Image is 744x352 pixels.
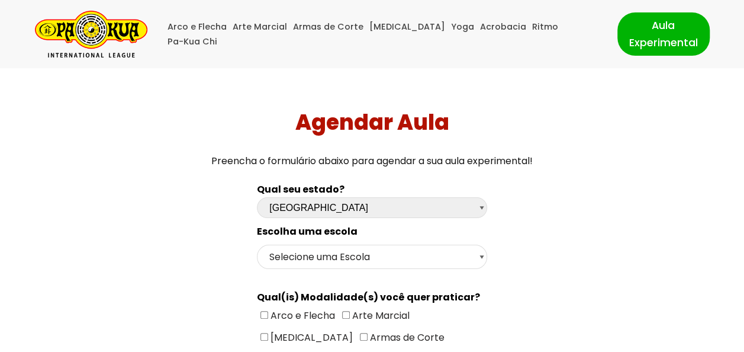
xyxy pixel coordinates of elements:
a: Aula Experimental [617,12,710,55]
div: Menu primário [165,20,600,49]
input: Arte Marcial [342,311,350,319]
h1: Agendar Aula [5,110,740,135]
input: Armas de Corte [360,333,368,341]
a: Arte Marcial [233,20,287,34]
spam: Escolha uma escola [257,225,357,238]
spam: Qual(is) Modalidade(s) você quer praticar? [257,290,480,304]
input: Arco e Flecha [260,311,268,319]
a: Arco e Flecha [168,20,227,34]
p: Preencha o formulário abaixo para agendar a sua aula experimental! [5,153,740,169]
a: Yoga [451,20,474,34]
a: Pa-Kua Chi [168,34,217,49]
a: Acrobacia [480,20,526,34]
a: Armas de Corte [293,20,363,34]
span: [MEDICAL_DATA] [268,331,353,344]
a: Ritmo [532,20,558,34]
b: Qual seu estado? [257,183,344,196]
span: Arte Marcial [350,309,410,322]
a: Pa-Kua Brasil Uma Escola de conhecimentos orientais para toda a família. Foco, habilidade concent... [35,11,147,57]
span: Arco e Flecha [268,309,335,322]
a: [MEDICAL_DATA] [369,20,445,34]
input: [MEDICAL_DATA] [260,333,268,341]
span: Armas de Corte [368,331,445,344]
